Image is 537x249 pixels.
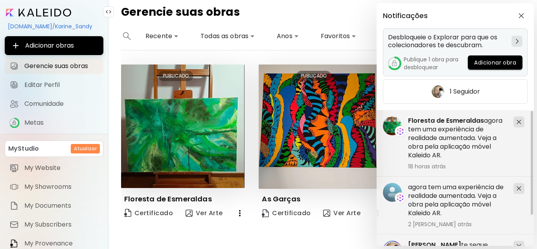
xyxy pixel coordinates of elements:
span: Floresta de Esmeraldas [408,116,484,125]
a: Adicionar obra [468,55,522,71]
button: Adicionar obra [468,55,522,70]
h5: Publique 1 obra para desbloquear [404,55,468,71]
span: Adicionar obra [474,59,516,67]
h5: agora tem uma experiência de realidade aumentada. Veja a obra pela aplicação móvel Kaleido AR. [408,183,507,218]
h5: Notificações [383,12,428,20]
img: chevron [516,39,519,44]
h5: 1 Seguidor [450,88,480,96]
span: 2 [PERSON_NAME] atrás [408,221,507,228]
button: closeButton [515,9,528,22]
h5: agora tem uma experiência de realidade aumentada. Veja a obra pela aplicação móvel Kaleido AR. [408,116,507,160]
img: closeButton [519,13,524,18]
span: 18 horas atrás [408,163,507,170]
h5: Desbloqueie o Explorar para que os colecionadores te descubram. [388,33,508,49]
